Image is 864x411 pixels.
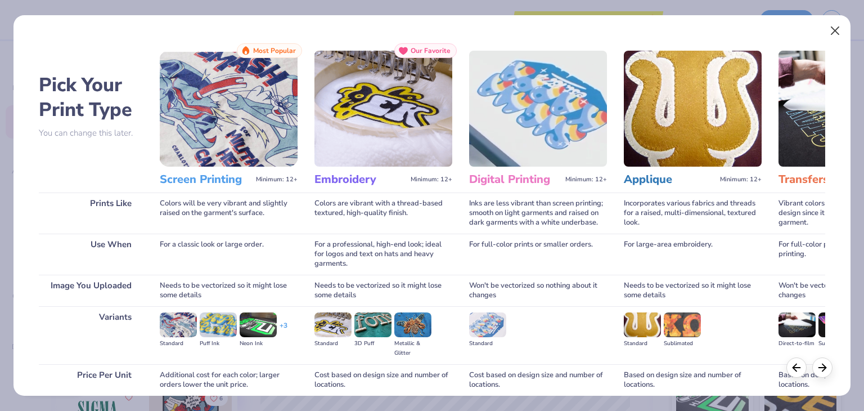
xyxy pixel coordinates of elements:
[314,364,452,396] div: Cost based on design size and number of locations.
[314,312,352,337] img: Standard
[394,312,431,337] img: Metallic & Glitter
[778,339,816,349] div: Direct-to-film
[160,234,298,275] div: For a classic look or large order.
[624,275,762,306] div: Needs to be vectorized so it might lose some details
[624,364,762,396] div: Based on design size and number of locations.
[664,339,701,349] div: Sublimated
[39,73,143,122] h2: Pick Your Print Type
[624,193,762,234] div: Incorporates various fabrics and threads for a raised, multi-dimensional, textured look.
[160,172,251,187] h3: Screen Printing
[200,312,237,337] img: Puff Ink
[354,312,391,337] img: 3D Puff
[411,47,451,55] span: Our Favorite
[240,339,277,349] div: Neon Ink
[280,321,287,340] div: + 3
[160,339,197,349] div: Standard
[256,176,298,184] span: Minimum: 12+
[160,275,298,306] div: Needs to be vectorized so it might lose some details
[818,339,856,349] div: Supacolor
[624,234,762,275] div: For large-area embroidery.
[314,339,352,349] div: Standard
[39,275,143,306] div: Image You Uploaded
[160,51,298,167] img: Screen Printing
[469,234,607,275] div: For full-color prints or smaller orders.
[469,275,607,306] div: Won't be vectorized so nothing about it changes
[624,339,661,349] div: Standard
[39,128,143,138] p: You can change this later.
[160,312,197,337] img: Standard
[565,176,607,184] span: Minimum: 12+
[314,51,452,167] img: Embroidery
[39,234,143,275] div: Use When
[469,312,506,337] img: Standard
[39,306,143,364] div: Variants
[778,312,816,337] img: Direct-to-film
[624,312,661,337] img: Standard
[411,176,452,184] span: Minimum: 12+
[160,364,298,396] div: Additional cost for each color; larger orders lower the unit price.
[624,51,762,167] img: Applique
[469,172,561,187] h3: Digital Printing
[354,339,391,349] div: 3D Puff
[39,193,143,234] div: Prints Like
[720,176,762,184] span: Minimum: 12+
[200,339,237,349] div: Puff Ink
[314,172,406,187] h3: Embroidery
[394,339,431,358] div: Metallic & Glitter
[818,312,856,337] img: Supacolor
[469,51,607,167] img: Digital Printing
[624,172,715,187] h3: Applique
[664,312,701,337] img: Sublimated
[314,193,452,234] div: Colors are vibrant with a thread-based textured, high-quality finish.
[240,312,277,337] img: Neon Ink
[314,275,452,306] div: Needs to be vectorized so it might lose some details
[469,364,607,396] div: Cost based on design size and number of locations.
[469,193,607,234] div: Inks are less vibrant than screen printing; smooth on light garments and raised on dark garments ...
[39,364,143,396] div: Price Per Unit
[469,339,506,349] div: Standard
[314,234,452,275] div: For a professional, high-end look; ideal for logos and text on hats and heavy garments.
[253,47,296,55] span: Most Popular
[825,20,846,42] button: Close
[160,193,298,234] div: Colors will be very vibrant and slightly raised on the garment's surface.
